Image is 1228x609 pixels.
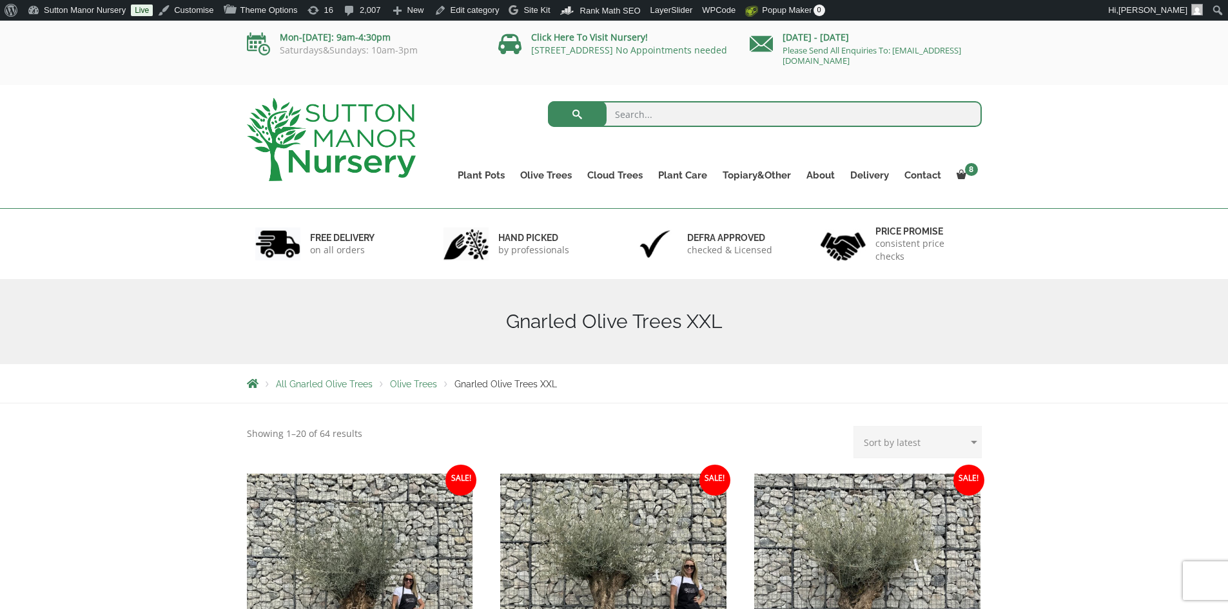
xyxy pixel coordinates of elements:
[965,163,978,176] span: 8
[390,379,437,389] a: Olive Trees
[843,166,897,184] a: Delivery
[310,232,375,244] h6: FREE DELIVERY
[580,6,641,15] span: Rank Math SEO
[131,5,153,16] a: Live
[799,166,843,184] a: About
[897,166,949,184] a: Contact
[650,166,715,184] a: Plant Care
[687,244,772,256] p: checked & Licensed
[255,227,300,260] img: 1.jpg
[750,30,982,45] p: [DATE] - [DATE]
[443,227,489,260] img: 2.jpg
[247,45,479,55] p: Saturdays&Sundays: 10am-3pm
[875,226,973,237] h6: Price promise
[687,232,772,244] h6: Defra approved
[821,224,866,264] img: 4.jpg
[247,426,362,441] p: Showing 1–20 of 64 results
[247,30,479,45] p: Mon-[DATE]: 9am-4:30pm
[531,31,648,43] a: Click Here To Visit Nursery!
[498,232,569,244] h6: hand picked
[523,5,550,15] span: Site Kit
[512,166,580,184] a: Olive Trees
[450,166,512,184] a: Plant Pots
[814,5,825,16] span: 0
[247,310,982,333] h1: Gnarled Olive Trees XXL
[875,237,973,263] p: consistent price checks
[699,465,730,496] span: Sale!
[454,379,557,389] span: Gnarled Olive Trees XXL
[783,44,961,66] a: Please Send All Enquiries To: [EMAIL_ADDRESS][DOMAIN_NAME]
[548,101,982,127] input: Search...
[498,244,569,256] p: by professionals
[715,166,799,184] a: Topiary&Other
[276,379,373,389] a: All Gnarled Olive Trees
[1118,5,1187,15] span: [PERSON_NAME]
[310,244,375,256] p: on all orders
[247,378,982,389] nav: Breadcrumbs
[853,426,982,458] select: Shop order
[632,227,677,260] img: 3.jpg
[247,98,416,181] img: logo
[949,166,982,184] a: 8
[445,465,476,496] span: Sale!
[580,166,650,184] a: Cloud Trees
[531,44,727,56] a: [STREET_ADDRESS] No Appointments needed
[953,465,984,496] span: Sale!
